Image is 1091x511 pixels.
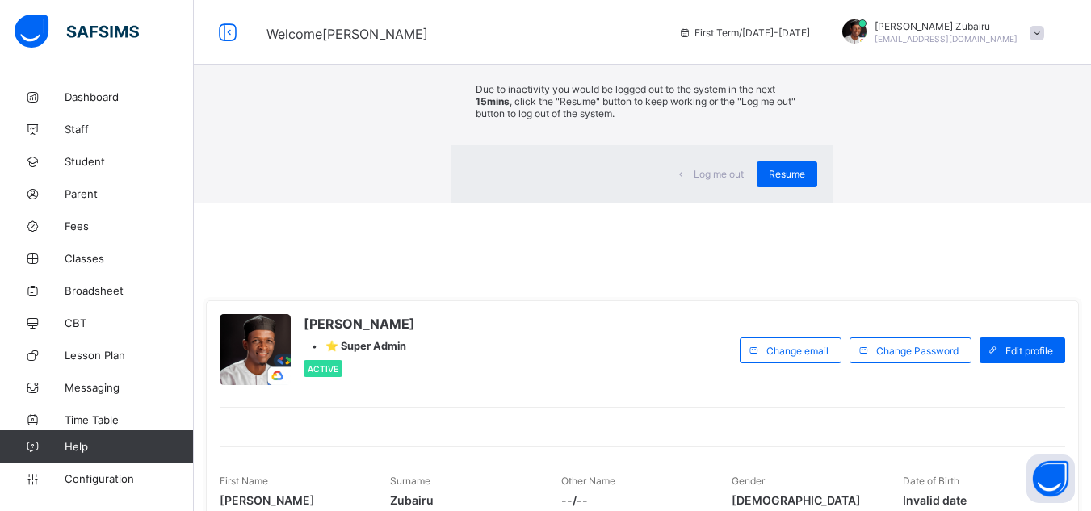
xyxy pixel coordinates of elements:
span: Configuration [65,472,193,485]
p: Due to inactivity you would be logged out to the system in the next , click the "Resume" button t... [476,83,809,119]
span: --/-- [561,493,707,507]
span: First Name [220,475,268,487]
span: Other Name [561,475,615,487]
span: Change Password [876,345,959,357]
span: Lesson Plan [65,349,194,362]
span: Change email [766,345,829,357]
span: Welcome [PERSON_NAME] [266,26,428,42]
span: Messaging [65,381,194,394]
span: ⭐ Super Admin [325,340,406,352]
div: • [304,340,415,352]
span: Gender [732,475,765,487]
span: [PERSON_NAME] [220,493,366,507]
span: Staff [65,123,194,136]
span: Help [65,440,193,453]
span: Student [65,155,194,168]
span: [DEMOGRAPHIC_DATA] [732,493,878,507]
img: safsims [15,15,139,48]
span: Classes [65,252,194,265]
span: Fees [65,220,194,232]
span: Edit profile [1005,345,1053,357]
span: Dashboard [65,90,194,103]
span: [PERSON_NAME] [304,316,415,332]
span: [PERSON_NAME] Zubairu [875,20,1018,32]
span: Date of Birth [903,475,959,487]
span: Surname [390,475,430,487]
span: Zubairu [390,493,536,507]
div: Umar FaruqZubairu [826,19,1052,46]
span: Log me out [694,168,744,180]
span: Parent [65,187,194,200]
span: Time Table [65,413,194,426]
span: [EMAIL_ADDRESS][DOMAIN_NAME] [875,34,1018,44]
span: Broadsheet [65,284,194,297]
span: CBT [65,316,194,329]
button: Open asap [1026,454,1075,503]
strong: 15mins [476,95,510,107]
span: Invalid date [903,493,1049,507]
span: Active [308,364,338,374]
span: session/term information [678,27,810,39]
span: Resume [769,168,805,180]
